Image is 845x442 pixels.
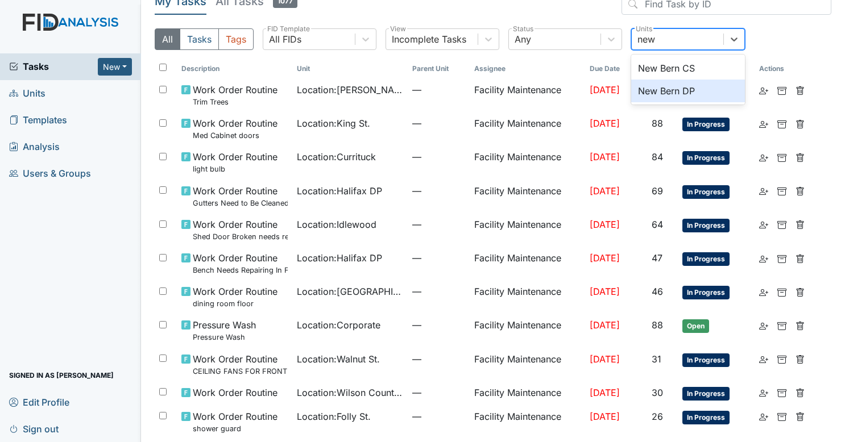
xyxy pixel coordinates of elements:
[9,138,60,156] span: Analysis
[297,218,376,231] span: Location : Idlewood
[682,185,730,199] span: In Progress
[470,112,585,145] td: Facility Maintenance
[412,251,465,265] span: —
[631,57,745,80] div: New Bern CS
[193,265,288,276] small: Bench Needs Repairing In Front Office
[408,59,469,78] th: Toggle SortBy
[652,219,663,230] span: 64
[193,285,277,309] span: Work Order Routine dining room floor
[193,352,288,377] span: Work Order Routine CEILING FANS FOR FRONT PORCH
[777,318,786,332] a: Archive
[631,80,745,102] div: New Bern DP
[796,285,805,298] a: Delete
[9,111,67,129] span: Templates
[652,319,663,331] span: 88
[412,386,465,399] span: —
[412,218,465,231] span: —
[297,410,371,423] span: Location : Folly St.
[777,386,786,399] a: Archive
[682,387,730,401] span: In Progress
[412,352,465,366] span: —
[297,116,370,130] span: Location : King St.
[470,180,585,213] td: Facility Maintenance
[682,286,730,299] span: In Progress
[777,251,786,265] a: Archive
[682,252,730,266] span: In Progress
[193,184,288,209] span: Work Order Routine Gutters Need to Be Cleaned Out
[470,145,585,179] td: Facility Maintenance
[9,393,69,411] span: Edit Profile
[392,32,466,46] div: Incomplete Tasks
[796,116,805,130] a: Delete
[180,28,219,50] button: Tasks
[652,151,663,162] span: 84
[777,116,786,130] a: Archive
[652,118,663,129] span: 88
[796,386,805,399] a: Delete
[193,423,277,434] small: shower guard
[159,64,167,71] input: Toggle All Rows Selected
[9,165,91,182] span: Users & Groups
[412,285,465,298] span: —
[777,83,786,97] a: Archive
[470,348,585,381] td: Facility Maintenance
[777,285,786,298] a: Archive
[9,366,114,384] span: Signed in as [PERSON_NAME]
[193,164,277,174] small: light bulb
[412,184,465,198] span: —
[777,352,786,366] a: Archive
[585,59,648,78] th: Toggle SortBy
[470,59,585,78] th: Assignee
[193,198,288,209] small: Gutters Need to Be Cleaned Out
[590,353,620,365] span: [DATE]
[412,83,465,97] span: —
[682,219,730,232] span: In Progress
[590,185,620,197] span: [DATE]
[193,231,288,242] small: Shed Door Broken needs replacing
[193,130,277,141] small: Med Cabinet doors
[682,411,730,424] span: In Progress
[590,319,620,331] span: [DATE]
[9,420,59,437] span: Sign out
[777,184,786,198] a: Archive
[193,116,277,141] span: Work Order Routine Med Cabinet doors
[470,280,585,314] td: Facility Maintenance
[412,116,465,130] span: —
[652,387,663,398] span: 30
[590,118,620,129] span: [DATE]
[412,150,465,164] span: —
[652,252,662,264] span: 47
[155,28,254,50] div: Type filter
[155,28,180,50] button: All
[796,352,805,366] a: Delete
[796,318,805,332] a: Delete
[177,59,292,78] th: Toggle SortBy
[297,251,382,265] span: Location : Halifax DP
[470,78,585,112] td: Facility Maintenance
[590,286,620,297] span: [DATE]
[796,410,805,423] a: Delete
[682,151,730,165] span: In Progress
[193,318,256,343] span: Pressure Wash Pressure Wash
[297,386,403,399] span: Location : Wilson County CS
[590,411,620,422] span: [DATE]
[590,252,620,264] span: [DATE]
[269,32,301,46] div: All FIDs
[297,83,403,97] span: Location : [PERSON_NAME] St.
[193,150,277,174] span: Work Order Routine light bulb
[590,387,620,398] span: [DATE]
[470,314,585,347] td: Facility Maintenance
[590,84,620,95] span: [DATE]
[193,298,277,309] small: dining room floor
[218,28,254,50] button: Tags
[412,410,465,423] span: —
[796,218,805,231] a: Delete
[9,60,98,73] span: Tasks
[9,85,45,102] span: Units
[652,411,663,422] span: 26
[470,213,585,247] td: Facility Maintenance
[297,285,403,298] span: Location : [GEOGRAPHIC_DATA]
[682,118,730,131] span: In Progress
[515,32,531,46] div: Any
[297,184,382,198] span: Location : Halifax DP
